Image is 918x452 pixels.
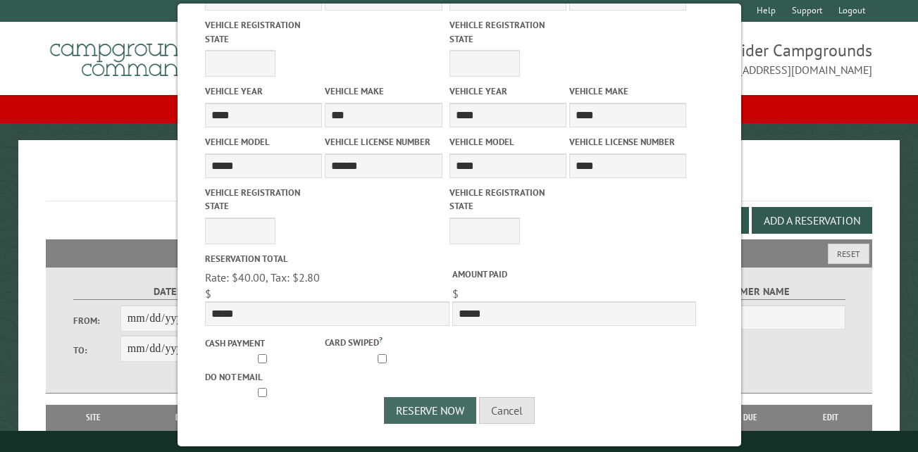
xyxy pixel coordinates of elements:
[205,337,322,350] label: Cash payment
[789,405,872,430] th: Edit
[569,135,686,149] label: Vehicle License Number
[712,405,789,430] th: Due
[205,84,322,98] label: Vehicle Year
[73,344,120,357] label: To:
[655,284,845,300] label: Customer Name
[46,239,872,266] h2: Filters
[205,135,322,149] label: Vehicle Model
[73,284,263,300] label: Dates
[325,135,442,149] label: Vehicle License Number
[205,186,322,213] label: Vehicle Registration state
[379,334,383,344] a: ?
[205,370,322,384] label: Do not email
[384,397,476,424] button: Reserve Now
[73,314,120,327] label: From:
[449,186,566,213] label: Vehicle Registration state
[452,287,458,301] span: $
[53,405,133,430] th: Site
[46,27,222,82] img: Campground Commander
[46,163,872,201] h1: Reservations
[828,244,869,264] button: Reset
[133,405,239,430] th: Dates
[205,252,449,265] label: Reservation Total
[205,287,211,301] span: $
[449,135,566,149] label: Vehicle Model
[569,84,686,98] label: Vehicle Make
[449,18,566,45] label: Vehicle Registration state
[449,84,566,98] label: Vehicle Year
[205,18,322,45] label: Vehicle Registration state
[752,207,872,234] button: Add a Reservation
[479,397,535,424] button: Cancel
[325,84,442,98] label: Vehicle Make
[325,334,442,349] label: Card swiped
[452,268,695,281] label: Amount paid
[205,270,320,284] span: Rate: $40.00, Tax: $2.80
